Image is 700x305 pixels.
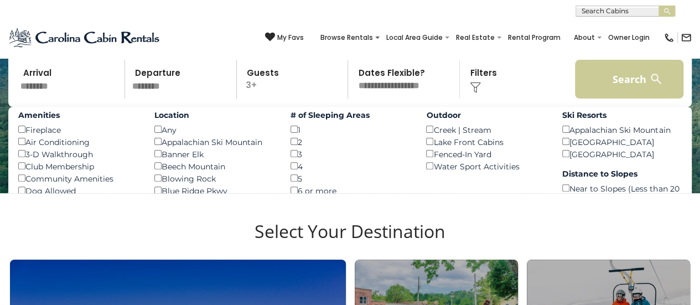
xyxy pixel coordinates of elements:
a: Real Estate [450,30,500,45]
div: Air Conditioning [18,136,138,148]
div: 1 [291,123,410,136]
a: About [568,30,600,45]
div: 5 [291,172,410,184]
h3: Select Your Destination [8,221,692,260]
img: search-regular-white.png [649,72,663,86]
div: Fireplace [18,123,138,136]
div: Near to Slopes (Less than 20 Minutes) [562,182,682,205]
a: Browse Rentals [315,30,378,45]
div: Appalachian Ski Mountain [154,136,274,148]
button: Search [575,60,683,99]
div: Water Sport Activities [426,160,546,172]
img: mail-regular-black.png [681,32,692,43]
div: 6 or more [291,184,410,197]
a: Local Area Guide [381,30,448,45]
a: My Favs [265,32,304,43]
img: phone-regular-black.png [663,32,675,43]
div: Any [154,123,274,136]
label: Outdoor [426,110,546,121]
div: Club Membership [18,160,138,172]
label: Location [154,110,274,121]
div: Dog Allowed [18,184,138,197]
div: Fenced-In Yard [426,148,546,160]
div: [GEOGRAPHIC_DATA] [562,148,682,160]
a: Rental Program [502,30,566,45]
a: Owner Login [603,30,655,45]
div: Blue Ridge Pkwy [154,184,274,197]
div: 3-D Walkthrough [18,148,138,160]
div: Beech Mountain [154,160,274,172]
div: Lake Front Cabins [426,136,546,148]
div: Creek | Stream [426,123,546,136]
label: Ski Resorts [562,110,682,121]
div: Blowing Rock [154,172,274,184]
div: 3 [291,148,410,160]
img: Blue-2.png [8,27,162,49]
label: Distance to Slopes [562,168,682,179]
div: Community Amenities [18,172,138,184]
label: Amenities [18,110,138,121]
div: Appalachian Ski Mountain [562,123,682,136]
img: filter--v1.png [470,82,481,93]
div: 4 [291,160,410,172]
div: [GEOGRAPHIC_DATA] [562,136,682,148]
label: # of Sleeping Areas [291,110,410,121]
div: 2 [291,136,410,148]
p: 3+ [240,60,348,99]
div: Banner Elk [154,148,274,160]
span: My Favs [277,33,304,43]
